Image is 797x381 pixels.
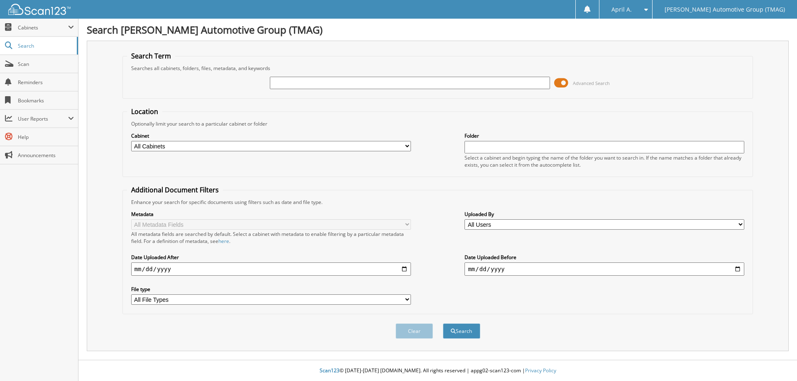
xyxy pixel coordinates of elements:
label: Date Uploaded Before [465,254,744,261]
div: Optionally limit your search to a particular cabinet or folder [127,120,749,127]
span: Scan123 [320,367,340,374]
div: Select a cabinet and begin typing the name of the folder you want to search in. If the name match... [465,154,744,168]
span: Bookmarks [18,97,74,104]
span: Reminders [18,79,74,86]
div: Enhance your search for specific documents using filters such as date and file type. [127,199,749,206]
span: Announcements [18,152,74,159]
button: Search [443,323,480,339]
img: scan123-logo-white.svg [8,4,71,15]
a: here [218,238,229,245]
span: Cabinets [18,24,68,31]
legend: Location [127,107,162,116]
span: [PERSON_NAME] Automotive Group (TMAG) [665,7,785,12]
h1: Search [PERSON_NAME] Automotive Group (TMAG) [87,23,789,36]
legend: Additional Document Filters [127,185,223,194]
span: Help [18,133,74,141]
label: Date Uploaded After [131,254,411,261]
label: File type [131,286,411,293]
legend: Search Term [127,51,175,61]
span: Scan [18,61,74,68]
span: Advanced Search [573,80,610,86]
label: Uploaded By [465,211,744,218]
div: © [DATE]-[DATE] [DOMAIN_NAME]. All rights reserved | appg02-scan123-com | [78,361,797,381]
span: April A. [611,7,632,12]
button: Clear [396,323,433,339]
input: start [131,262,411,276]
a: Privacy Policy [525,367,556,374]
span: Search [18,42,73,49]
div: All metadata fields are searched by default. Select a cabinet with metadata to enable filtering b... [131,231,411,245]
input: end [465,262,744,276]
span: User Reports [18,115,68,122]
label: Folder [465,132,744,139]
label: Metadata [131,211,411,218]
label: Cabinet [131,132,411,139]
div: Searches all cabinets, folders, files, metadata, and keywords [127,65,749,72]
